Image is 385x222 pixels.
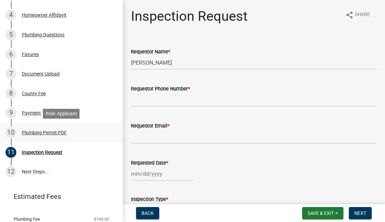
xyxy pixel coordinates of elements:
h1: Inspection Request [131,8,248,24]
button: Next [349,207,372,219]
div: Document Upload [22,71,60,76]
div: County Fee [22,91,46,96]
div: Role: Applicant [43,109,80,119]
label: Requested Date [131,161,168,166]
input: mm/dd/yyyy [131,167,193,181]
label: Inspection Type [131,197,168,202]
span: Save & Exit [308,210,334,216]
div: 5 [5,29,16,40]
div: 4 [5,10,16,20]
label: Requestor Name [131,50,170,54]
div: Homeowner Affidavit [22,13,66,17]
button: shareShare [340,8,375,21]
i: share [345,11,354,19]
div: 7 [5,68,16,79]
div: 12 [5,166,16,177]
div: Inspection Request [22,150,62,155]
div: 6 [5,49,16,60]
label: Requestor Email [131,124,169,129]
div: Plumbing Permit PDF [22,130,67,135]
button: Back [136,207,159,219]
div: Plumbing Questions [22,32,64,37]
div: 9 [5,107,16,118]
span: Plumbing Fee [14,217,40,221]
span: Back [142,210,154,216]
div: 8 [5,88,16,99]
span: Next [354,210,366,216]
div: Payment [22,110,41,115]
a: Estimated Fees [5,190,112,203]
span: $143.00 [94,217,109,221]
div: 11 [5,147,16,158]
span: Share [355,11,370,19]
div: 10 [5,127,16,138]
button: Save & Exit [302,207,343,219]
label: Requestor Phone Number [131,87,190,91]
div: Fixtures [22,52,39,57]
